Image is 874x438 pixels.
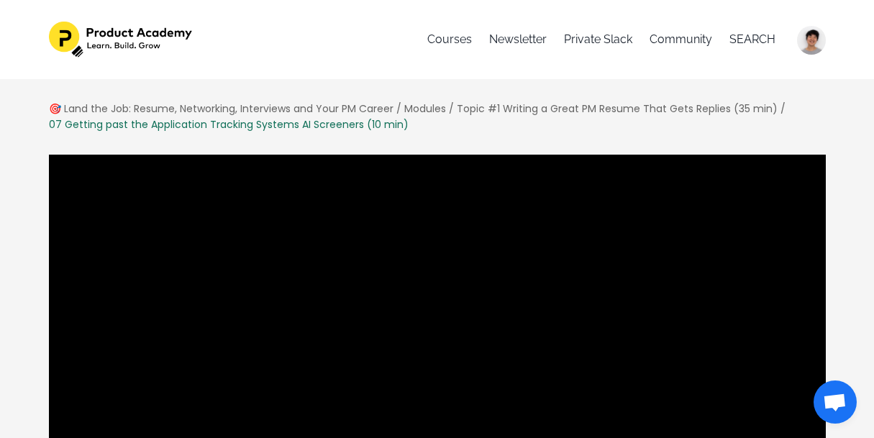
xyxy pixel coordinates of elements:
[427,22,472,58] a: Courses
[650,22,712,58] a: Community
[814,380,857,424] div: Open chat
[396,101,401,117] div: /
[489,22,547,58] a: Newsletter
[797,26,826,55] img: abd6ebf2febcb288ebd920ea44da70f9
[404,101,446,116] a: Modules
[49,22,195,58] img: 27ec826-c42b-1fdd-471c-6c78b547101_582dc3fb-c1b0-4259-95ab-5487f20d86c3.png
[457,101,778,116] a: Topic #1 Writing a Great PM Resume That Gets Replies (35 min)
[449,101,454,117] div: /
[49,101,393,116] a: 🎯 Land the Job: Resume, Networking, Interviews and Your PM Career
[49,117,409,132] div: 07 Getting past the Application Tracking Systems AI Screeners (10 min)
[564,22,632,58] a: Private Slack
[780,101,786,117] div: /
[729,22,775,58] a: SEARCH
